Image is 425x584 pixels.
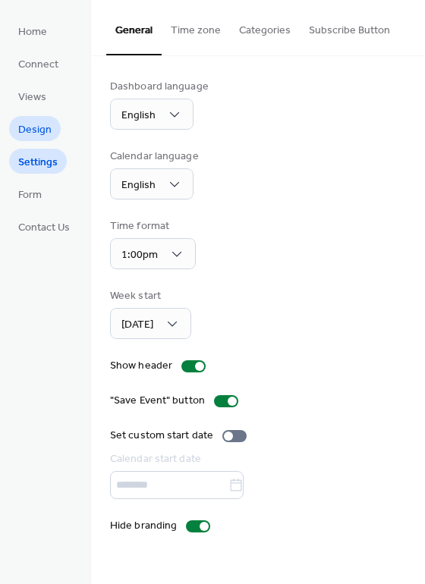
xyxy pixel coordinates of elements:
[110,393,205,409] div: "Save Event" button
[9,214,79,239] a: Contact Us
[9,18,56,43] a: Home
[18,122,52,138] span: Design
[18,89,46,105] span: Views
[18,155,58,171] span: Settings
[121,245,158,265] span: 1:00pm
[121,175,156,196] span: English
[18,187,42,203] span: Form
[9,181,51,206] a: Form
[9,149,67,174] a: Settings
[18,24,47,40] span: Home
[9,83,55,108] a: Views
[121,105,156,126] span: English
[18,220,70,236] span: Contact Us
[110,79,209,95] div: Dashboard language
[110,218,193,234] div: Time format
[110,149,199,165] div: Calendar language
[121,315,153,335] span: [DATE]
[110,288,188,304] div: Week start
[110,451,403,467] div: Calendar start date
[9,51,68,76] a: Connect
[110,518,177,534] div: Hide branding
[110,358,172,374] div: Show header
[9,116,61,141] a: Design
[110,428,213,444] div: Set custom start date
[18,57,58,73] span: Connect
